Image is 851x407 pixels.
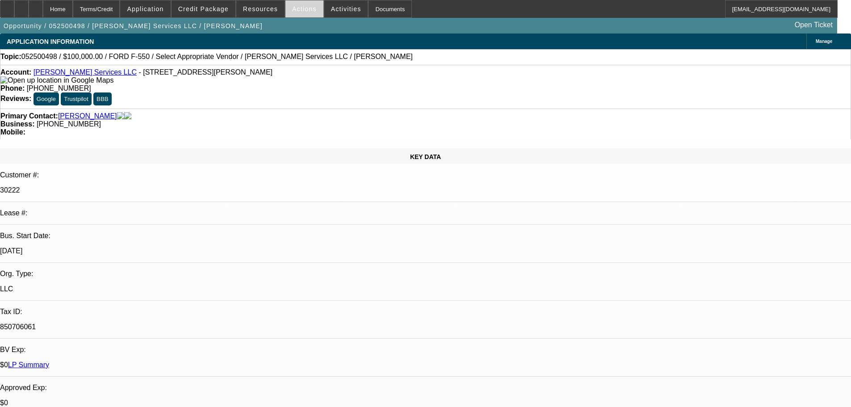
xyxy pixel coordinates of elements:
[0,53,21,61] strong: Topic:
[410,153,441,160] span: KEY DATA
[27,84,91,92] span: [PHONE_NUMBER]
[0,84,25,92] strong: Phone:
[120,0,170,17] button: Application
[324,0,368,17] button: Activities
[178,5,229,13] span: Credit Package
[8,361,49,369] a: LP Summary
[124,112,131,120] img: linkedin-icon.png
[236,0,285,17] button: Resources
[791,17,836,33] a: Open Ticket
[0,76,113,84] a: View Google Maps
[0,120,34,128] strong: Business:
[0,68,31,76] strong: Account:
[61,92,91,105] button: Trustpilot
[292,5,317,13] span: Actions
[58,112,117,120] a: [PERSON_NAME]
[285,0,323,17] button: Actions
[0,95,31,102] strong: Reviews:
[37,120,101,128] span: [PHONE_NUMBER]
[34,68,137,76] a: [PERSON_NAME] Services LLC
[34,92,59,105] button: Google
[172,0,235,17] button: Credit Package
[117,112,124,120] img: facebook-icon.png
[0,128,25,136] strong: Mobile:
[0,112,58,120] strong: Primary Contact:
[138,68,272,76] span: - [STREET_ADDRESS][PERSON_NAME]
[4,22,263,29] span: Opportunity / 052500498 / [PERSON_NAME] Services LLC / [PERSON_NAME]
[93,92,112,105] button: BBB
[331,5,361,13] span: Activities
[127,5,163,13] span: Application
[7,38,94,45] span: APPLICATION INFORMATION
[21,53,413,61] span: 052500498 / $100,000.00 / FORD F-550 / Select Appropriate Vendor / [PERSON_NAME] Services LLC / [...
[0,76,113,84] img: Open up location in Google Maps
[243,5,278,13] span: Resources
[816,39,832,44] span: Manage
